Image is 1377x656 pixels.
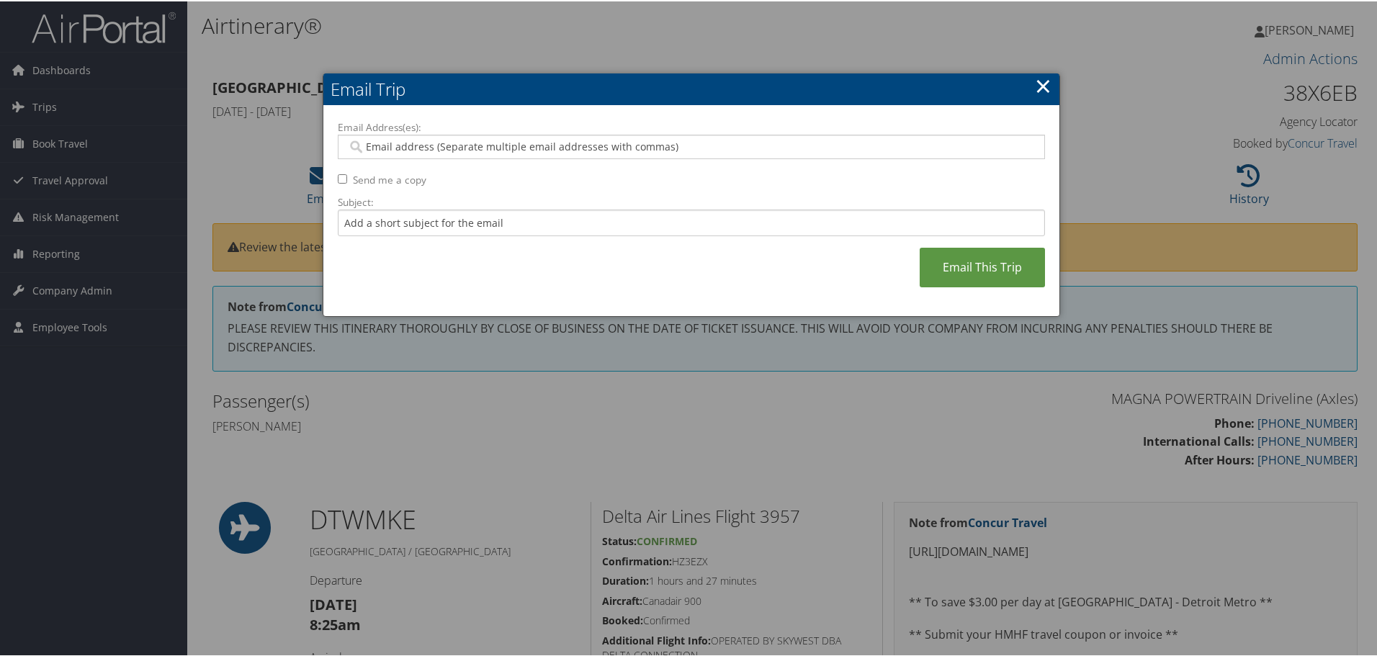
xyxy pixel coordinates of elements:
[338,208,1045,235] input: Add a short subject for the email
[347,138,1035,153] input: Email address (Separate multiple email addresses with commas)
[353,171,426,186] label: Send me a copy
[920,246,1045,286] a: Email This Trip
[1035,70,1051,99] a: ×
[338,119,1045,133] label: Email Address(es):
[338,194,1045,208] label: Subject:
[323,72,1059,104] h2: Email Trip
